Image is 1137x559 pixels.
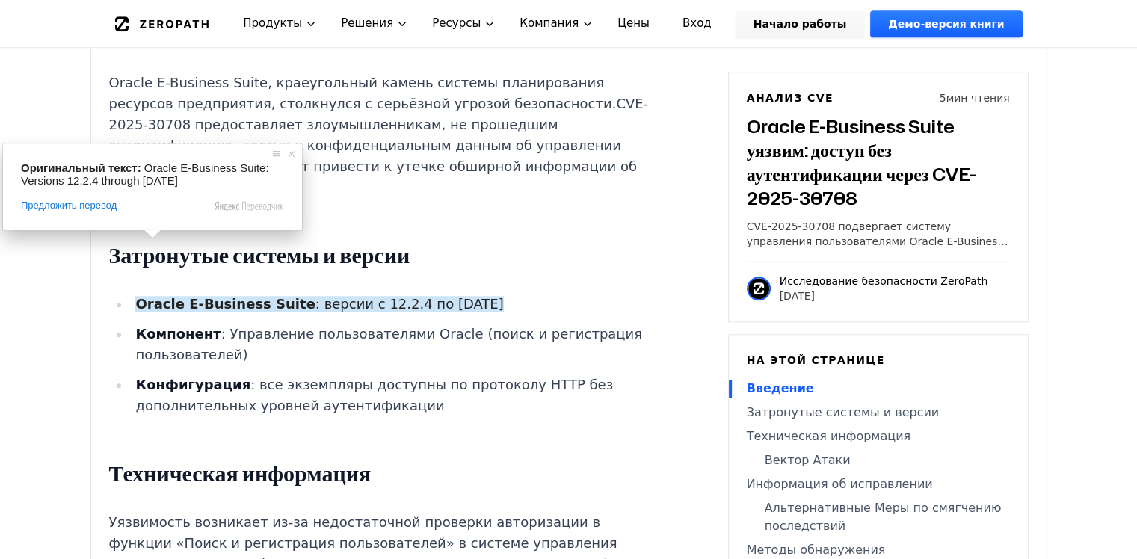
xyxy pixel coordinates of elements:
ya-tr-span: мин чтения [946,92,1010,104]
ya-tr-span: Продукты [243,15,302,32]
ya-tr-span: Методы обнаружения [747,543,886,557]
ya-tr-span: Решения [341,15,393,32]
a: Методы обнаружения [747,541,1010,559]
ya-tr-span: На этой странице [747,354,885,366]
ya-tr-span: Техническая информация [747,429,911,443]
ya-tr-span: 5 [940,92,946,104]
a: Вход [665,10,730,37]
a: Введение [747,380,1010,398]
ya-tr-span: Вектор Атаки [765,453,851,467]
ya-tr-span: Oracle E-Business Suite, краеугольный камень системы планирования ресурсов предприятия, столкнулс... [109,75,617,111]
a: Информация об исправлении [747,475,1010,493]
ya-tr-span: CVE-2025-30708 предоставляет злоумышленникам, не прошедшим аутентификацию, доступ к конфиденциаль... [109,96,649,195]
ya-tr-span: Исследование безопасности ZeroPath [780,275,988,287]
p: [DATE] [780,288,988,303]
a: Затронутые системы и версии [747,404,1010,421]
span: Oracle E-Business Suite: Versions 12.2.4 through [DATE] [21,161,272,187]
ya-tr-span: Цены [617,15,650,32]
ya-tr-span: Альтернативные Меры по смягчению последствий [765,501,1002,533]
ya-tr-span: Демо-версия книги [888,16,1004,31]
ya-tr-span: Анализ CVE [747,92,834,104]
span: Оригинальный текст: [21,161,141,174]
ya-tr-span: Компания [520,15,579,32]
ya-tr-span: : версии с 12.2.4 по [DATE] [315,296,504,312]
ya-tr-span: Начало работы [754,16,847,31]
a: Техническая информация [747,427,1010,445]
a: Начало работы [736,10,865,37]
a: Вектор Атаки [747,451,1010,469]
ya-tr-span: Компонент [135,326,221,342]
ya-tr-span: Затронутые системы и версии [109,238,410,271]
ya-tr-span: Конфигурация [135,377,250,392]
ya-tr-span: Информация об исправлении [747,477,933,491]
img: Исследование безопасности ZeroPath [747,277,771,300]
ya-tr-span: Oracle E-Business Suite [135,296,315,312]
a: Альтернативные Меры по смягчению последствий [747,499,1010,535]
a: Демо-версия книги [870,10,1022,37]
ya-tr-span: : все экземпляры доступны по протоколу HTTP без дополнительных уровней аутентификации [135,377,613,413]
ya-tr-span: Oracle E-Business Suite уязвим: доступ без аутентификации через CVE-2025-30708 [747,114,976,211]
ya-tr-span: CVE-2025-30708 подвергает систему управления пользователями Oracle E-Business Suite риску несанкц... [747,220,1008,292]
ya-tr-span: : Управление пользователями Oracle (поиск и регистрация пользователей) [135,326,642,362]
ya-tr-span: Техническая информация [109,457,372,489]
ya-tr-span: Введение [747,381,814,395]
ya-tr-span: Вход [682,15,712,32]
ya-tr-span: Ресурсы [432,15,481,32]
span: Предложить перевод [21,199,117,212]
ya-tr-span: Затронутые системы и версии [747,405,940,419]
